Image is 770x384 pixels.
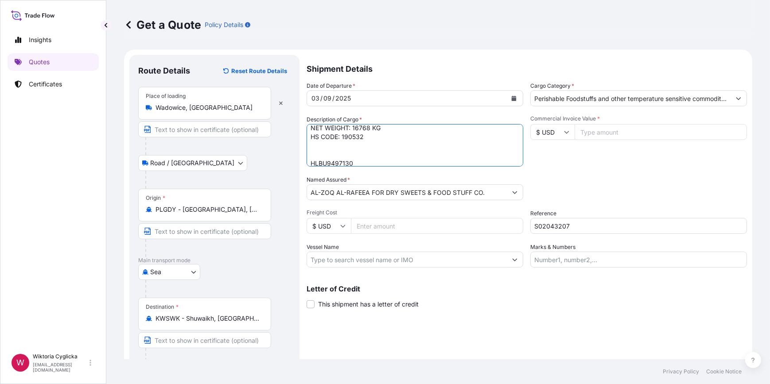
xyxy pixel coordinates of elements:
button: Calendar [507,91,521,105]
p: Reset Route Details [231,66,287,75]
a: Quotes [8,53,99,71]
button: Show suggestions [507,252,523,268]
input: Type amount [575,124,747,140]
div: day, [311,93,320,104]
label: Named Assured [307,175,350,184]
input: Place of loading [156,103,260,112]
span: Freight Cost [307,209,523,216]
p: Shipment Details [307,55,747,81]
p: Wiktoria Cyglicka [33,353,88,360]
div: Origin [146,194,165,202]
input: Text to appear on certificate [138,223,271,239]
input: Select a commodity type [531,90,731,106]
button: Show suggestions [507,184,523,200]
div: / [332,93,334,104]
input: Text to appear on certificate [138,332,271,348]
input: Number1, number2,... [530,252,747,268]
input: Full name [307,184,507,200]
a: Insights [8,31,99,49]
span: This shipment has a letter of credit [318,300,419,309]
p: Certificates [29,80,62,89]
p: Insights [29,35,51,44]
p: Letter of Credit [307,285,747,292]
span: W [16,358,24,367]
label: Vessel Name [307,243,339,252]
p: Main transport mode [138,257,291,264]
button: Select transport [138,264,200,280]
a: Privacy Policy [663,368,699,375]
input: Enter amount [351,218,523,234]
input: Your internal reference [530,218,747,234]
input: Text to appear on certificate [138,121,271,137]
span: Date of Departure [307,81,355,90]
p: Get a Quote [124,18,201,32]
input: Origin [156,205,260,214]
span: Commercial Invoice Value [530,115,747,122]
div: month, [323,93,332,104]
a: Cookie Notice [706,368,742,375]
input: Type to search vessel name or IMO [307,252,507,268]
label: Description of Cargo [307,115,362,124]
a: Certificates [8,75,99,93]
div: Destination [146,303,179,310]
input: Destination [156,314,260,323]
div: year, [334,93,352,104]
label: Cargo Category [530,81,574,90]
p: Route Details [138,66,190,76]
span: Road / [GEOGRAPHIC_DATA] [150,159,234,167]
p: Policy Details [205,20,243,29]
div: / [320,93,323,104]
label: Reference [530,209,556,218]
span: Sea [150,268,161,276]
button: Select transport [138,155,247,171]
div: Place of loading [146,93,186,100]
button: Reset Route Details [219,64,291,78]
p: Quotes [29,58,50,66]
label: Marks & Numbers [530,243,576,252]
button: Show suggestions [731,90,747,106]
p: [EMAIL_ADDRESS][DOMAIN_NAME] [33,362,88,372]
